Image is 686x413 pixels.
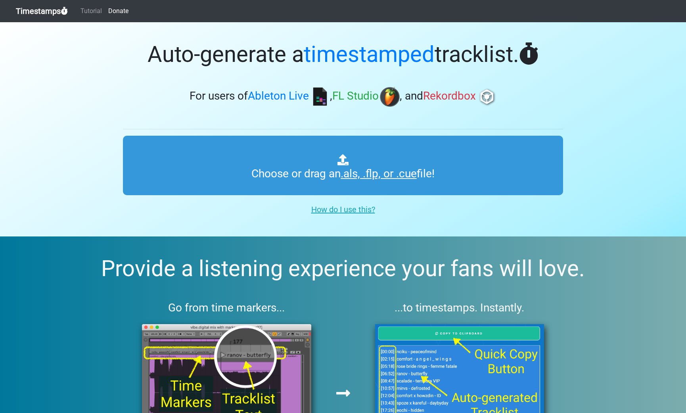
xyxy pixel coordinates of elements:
img: ableton.png [310,87,330,107]
span: FL Studio [332,90,379,103]
img: rb.png [477,87,497,107]
img: fl.png [380,87,400,107]
span: timestamped [304,41,435,67]
h2: Provide a listening experience your fans will love. [19,255,667,282]
a: Tutorial [77,3,105,19]
span: Ableton Live [248,90,309,103]
u: How do I use this? [311,205,375,214]
h3: Go from time markers... [123,301,330,315]
a: Timestamps [16,3,68,19]
h1: Auto-generate a tracklist. [123,41,563,68]
span: Rekordbox [423,90,476,103]
a: Donate [105,3,132,19]
h3: ...to timestamps. Instantly. [356,301,563,315]
h3: For users of , , and [123,87,563,107]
